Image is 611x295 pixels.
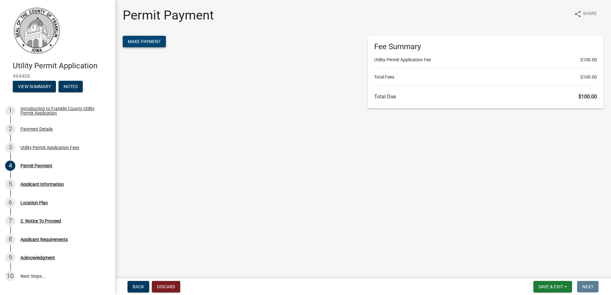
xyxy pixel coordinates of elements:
div: Utility Permit Application Fees [20,145,79,150]
div: 10 [5,271,15,281]
button: Save & Exit [533,281,572,292]
button: Next [577,281,599,292]
button: View Summary [13,81,56,92]
div: 4 [5,161,15,171]
div: 1 [5,106,15,116]
div: 6 [5,198,15,208]
span: $100.00 [580,74,597,80]
button: Discard [152,281,180,292]
span: Save & Exit [538,284,563,289]
div: 2 [5,124,15,134]
div: 9 [5,253,15,263]
h6: Fee Summary [374,42,597,51]
span: Back [133,284,144,289]
div: Permit Payment [20,163,52,168]
wm-modal-confirm: Summary [13,84,56,89]
span: 464406 [13,73,102,79]
span: $100.00 [580,57,597,63]
button: Back [128,281,149,292]
li: Total Fees [374,74,597,80]
div: Payment Details [20,127,53,131]
i: share [574,10,582,18]
button: shareShare [569,8,602,20]
div: Applicant Information [20,182,64,186]
h4: Utility Permit Application [13,61,110,71]
h6: Total Due [374,94,597,100]
h1: Permit Payment [123,8,214,23]
div: Location Plan [20,200,48,205]
div: 3 [5,142,15,153]
div: Applicant Requirements [20,237,68,242]
button: Make Payment [123,36,166,47]
wm-modal-confirm: Notes [58,84,83,89]
div: 5 [5,179,15,189]
span: Share [583,10,597,18]
div: Acknowledgment [20,255,55,260]
li: Utility Permit Application Fee [374,57,597,63]
span: $100.00 [578,94,597,100]
span: Next [582,284,593,289]
div: 7 [5,216,15,226]
span: Make Payment [128,39,161,44]
div: 2. Notice To Proceed [20,219,61,223]
button: Notes [58,81,83,92]
div: 8 [5,234,15,245]
img: Franklin County, Iowa [13,7,61,55]
div: Introduction to Franklin County Utility Permit Application [20,106,105,115]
